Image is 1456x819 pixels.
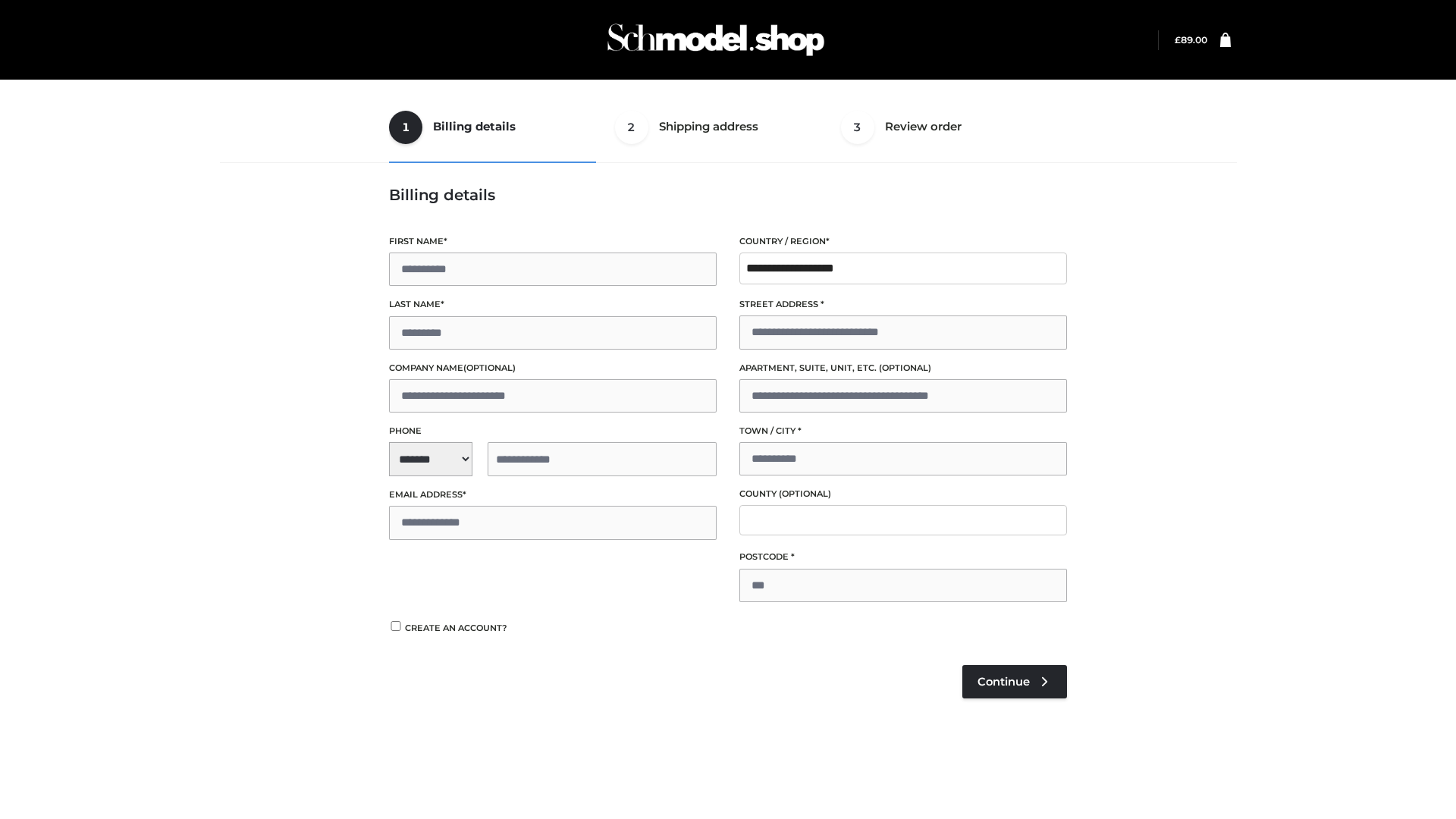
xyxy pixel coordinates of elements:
[739,487,1067,501] label: County
[389,488,717,502] label: Email address
[1175,34,1181,45] span: £
[389,297,717,312] label: Last name
[962,665,1067,698] a: Continue
[463,362,516,373] span: (optional)
[405,623,507,633] span: Create an account?
[602,10,830,70] img: Schmodel Admin 964
[739,234,1067,249] label: Country / Region
[389,234,717,249] label: First name
[779,488,831,499] span: (optional)
[739,550,1067,564] label: Postcode
[1175,34,1207,45] a: £89.00
[389,361,717,375] label: Company name
[389,424,717,438] label: Phone
[739,424,1067,438] label: Town / City
[879,362,931,373] span: (optional)
[739,361,1067,375] label: Apartment, suite, unit, etc.
[1175,34,1207,45] bdi: 89.00
[977,675,1030,689] span: Continue
[389,186,1067,204] h3: Billing details
[389,621,403,631] input: Create an account?
[739,297,1067,312] label: Street address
